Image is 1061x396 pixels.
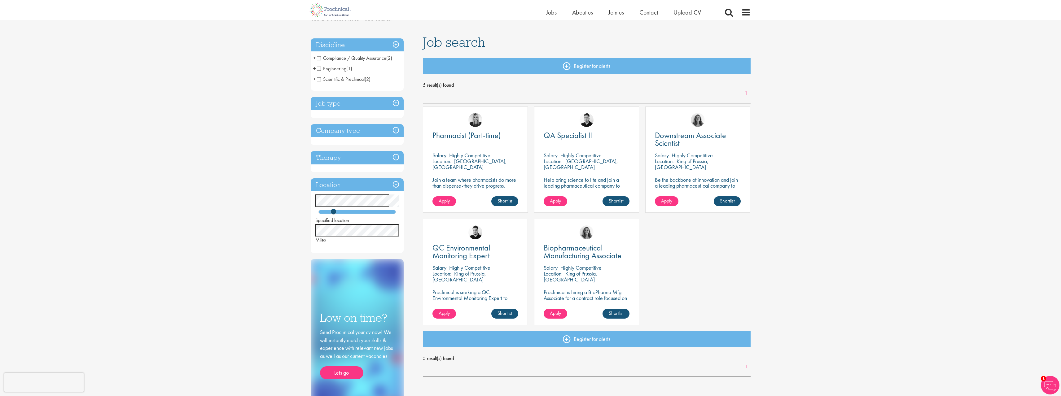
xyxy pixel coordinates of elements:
a: Shortlist [491,196,518,206]
p: Help bring science to life and join a leading pharmaceutical company to play a key role in delive... [544,177,629,206]
span: Location: [544,270,563,277]
a: Jobs [546,8,557,16]
a: Join us [608,8,624,16]
p: King of Prussia, [GEOGRAPHIC_DATA] [655,158,708,171]
a: 1 [742,90,751,97]
span: Scientific & Preclinical [317,76,365,82]
span: Salary [432,152,446,159]
a: QC Environmental Monitoring Expert [432,244,518,259]
span: 1 [1041,376,1046,381]
img: Jackie Cerchio [691,113,705,127]
p: Proclinical is seeking a QC Environmental Monitoring Expert to support quality control operations... [432,289,518,313]
span: Apply [439,198,450,204]
span: + [313,64,316,73]
a: Pharmacist (Part-time) [432,132,518,139]
span: (2) [386,55,392,61]
p: King of Prussia, [GEOGRAPHIC_DATA] [544,270,597,283]
span: Salary [432,264,446,271]
img: Chatbot [1041,376,1059,394]
img: Jackie Cerchio [580,225,594,239]
a: Shortlist [603,309,629,319]
span: QC Environmental Monitoring Expert [432,242,490,261]
img: Janelle Jones [468,113,482,127]
span: Scientific & Preclinical [317,76,370,82]
span: Salary [544,264,558,271]
span: Apply [439,310,450,316]
a: Apply [432,309,456,319]
p: Highly Competitive [560,264,602,271]
span: + [313,74,316,84]
iframe: reCAPTCHA [4,373,84,392]
a: Biopharmaceutical Manufacturing Associate [544,244,629,259]
span: Location: [432,270,451,277]
a: Register for alerts [423,58,751,74]
p: Be the backbone of innovation and join a leading pharmaceutical company to help keep life-changin... [655,177,741,200]
span: Job search [423,34,485,50]
span: Location: [544,158,563,165]
p: Highly Competitive [449,152,490,159]
a: Register for alerts [423,331,751,347]
span: Engineering [317,65,346,72]
p: Highly Competitive [672,152,713,159]
p: Proclinical is hiring a BioPharma Mfg. Associate for a contract role focused on production support. [544,289,629,307]
a: Upload CV [673,8,701,16]
span: Apply [550,310,561,316]
span: Salary [655,152,669,159]
a: Apply [432,196,456,206]
a: 1 [742,363,751,370]
span: Apply [550,198,561,204]
h3: Location [311,178,404,192]
span: Location: [655,158,674,165]
span: Miles [315,237,326,243]
span: Pharmacist (Part-time) [432,130,501,141]
a: Downstream Associate Scientist [655,132,741,147]
span: Compliance / Quality Assurance [317,55,386,61]
a: QA Specialist II [544,132,629,139]
h3: Discipline [311,38,404,52]
p: Highly Competitive [449,264,490,271]
h3: Therapy [311,151,404,164]
h3: Company type [311,124,404,137]
span: Apply [661,198,672,204]
span: Downstream Associate Scientist [655,130,726,148]
a: Shortlist [491,309,518,319]
a: Contact [639,8,658,16]
span: 5 result(s) found [423,354,751,363]
span: (1) [346,65,352,72]
a: Apply [544,309,567,319]
div: Send Proclinical your cv now! We will instantly match your skills & experience with relevant new ... [320,328,394,379]
span: Biopharmaceutical Manufacturing Associate [544,242,621,261]
a: Shortlist [714,196,741,206]
h3: Low on time? [320,312,394,324]
a: About us [572,8,593,16]
span: + [313,53,316,63]
a: Apply [544,196,567,206]
p: Highly Competitive [560,152,602,159]
img: Anderson Maldonado [468,225,482,239]
h3: Job type [311,97,404,110]
span: QA Specialist II [544,130,592,141]
span: (2) [365,76,370,82]
p: [GEOGRAPHIC_DATA], [GEOGRAPHIC_DATA] [432,158,507,171]
a: Apply [655,196,678,206]
span: Specified location [315,217,349,224]
img: Anderson Maldonado [580,113,594,127]
p: [GEOGRAPHIC_DATA], [GEOGRAPHIC_DATA] [544,158,618,171]
span: Salary [544,152,558,159]
span: Engineering [317,65,352,72]
span: Location: [432,158,451,165]
span: 5 result(s) found [423,81,751,90]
